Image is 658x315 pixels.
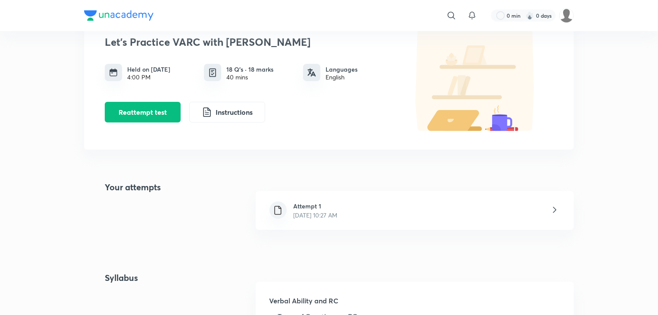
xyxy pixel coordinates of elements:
h6: Held on [DATE] [127,65,170,74]
div: 40 mins [226,74,273,81]
h6: 18 Q’s · 18 marks [226,65,273,74]
img: streak [526,11,534,20]
button: Reattempt test [105,102,181,123]
h6: Languages [326,65,357,74]
div: English [326,74,357,81]
img: Company Logo [84,10,154,21]
img: default [398,19,553,131]
h3: Let's Practice VARC with [PERSON_NAME] [105,36,394,48]
button: Instructions [189,102,265,123]
img: timing [109,68,118,77]
p: [DATE] 10:27 AM [294,211,338,220]
img: file [273,205,283,216]
h4: Your attempts [84,181,161,240]
div: 4:00 PM [127,74,170,81]
h6: Attempt 1 [294,202,338,211]
h5: Verbal Ability and RC [269,296,560,313]
img: quiz info [207,67,218,78]
img: languages [307,68,316,77]
img: Anish Raj [559,8,574,23]
img: instruction [202,107,212,117]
